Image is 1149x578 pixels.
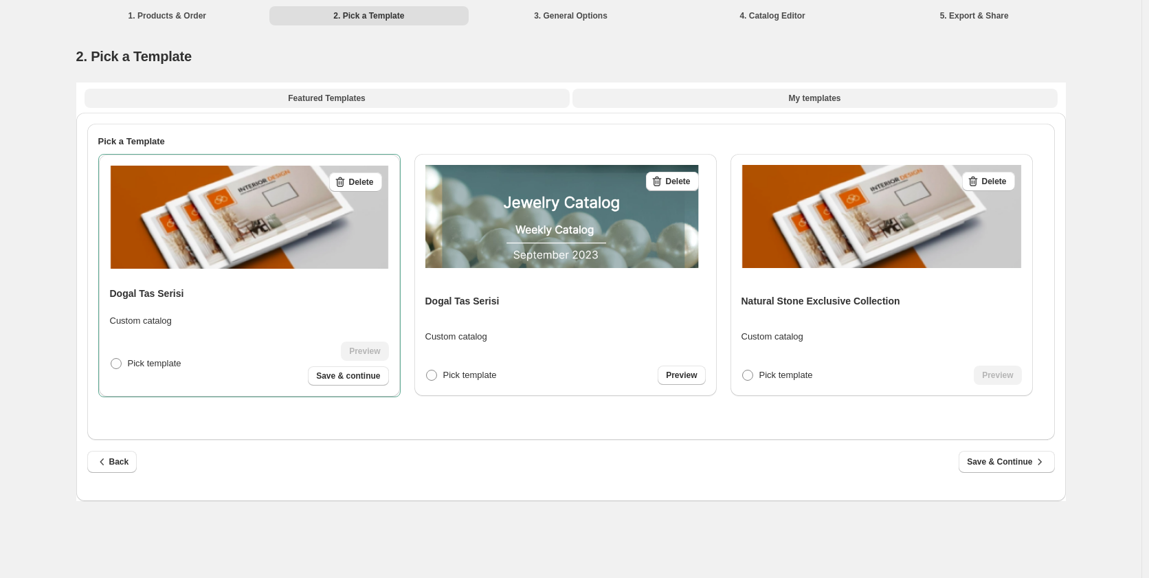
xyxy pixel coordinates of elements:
[959,451,1054,473] button: Save & Continue
[98,135,1044,148] h2: Pick a Template
[658,366,705,385] a: Preview
[967,455,1046,469] span: Save & Continue
[741,294,900,308] h4: Natural Stone Exclusive Collection
[443,370,497,380] span: Pick template
[110,314,172,328] p: Custom catalog
[87,451,137,473] button: Back
[759,370,813,380] span: Pick template
[425,330,487,344] p: Custom catalog
[348,177,373,188] span: Delete
[981,176,1006,187] span: Delete
[646,172,698,191] button: Delete
[329,173,381,192] button: Delete
[308,366,388,386] button: Save & continue
[962,172,1014,191] button: Delete
[425,294,500,308] h4: Dogal Tas Serisi
[128,358,181,368] span: Pick template
[741,330,803,344] p: Custom catalog
[288,93,365,104] span: Featured Templates
[316,370,380,381] span: Save & continue
[665,176,690,187] span: Delete
[96,455,129,469] span: Back
[76,49,192,64] span: 2. Pick a Template
[666,370,697,381] span: Preview
[788,93,840,104] span: My templates
[110,287,184,300] h4: Dogal Tas Serisi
